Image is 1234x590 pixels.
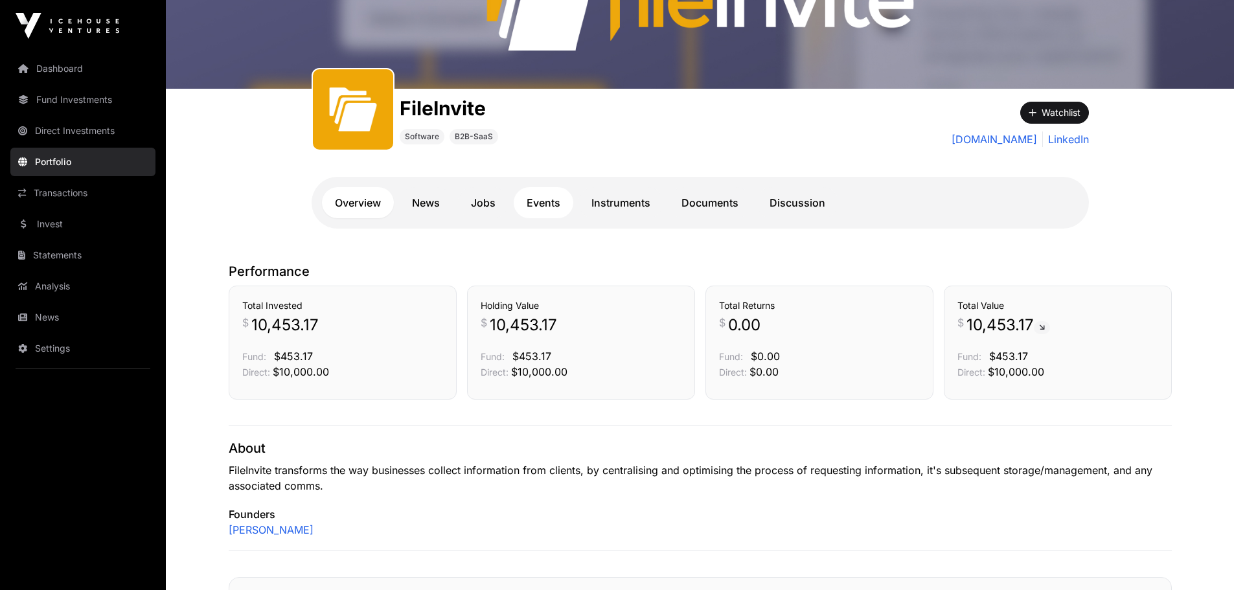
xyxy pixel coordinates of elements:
[251,315,319,335] span: 10,453.17
[10,272,155,301] a: Analysis
[1042,131,1089,147] a: LinkedIn
[1020,102,1089,124] button: Watchlist
[242,315,249,330] span: $
[957,367,985,378] span: Direct:
[455,131,493,142] span: B2B-SaaS
[719,367,747,378] span: Direct:
[481,351,505,362] span: Fund:
[481,315,487,330] span: $
[242,367,270,378] span: Direct:
[957,351,981,362] span: Fund:
[274,350,313,363] span: $453.17
[512,350,551,363] span: $453.17
[10,85,155,114] a: Fund Investments
[10,303,155,332] a: News
[322,187,1079,218] nav: Tabs
[10,117,155,145] a: Direct Investments
[405,131,439,142] span: Software
[751,350,780,363] span: $0.00
[668,187,751,218] a: Documents
[490,315,557,335] span: 10,453.17
[10,241,155,269] a: Statements
[16,13,119,39] img: Icehouse Ventures Logo
[399,187,453,218] a: News
[511,365,567,378] span: $10,000.00
[578,187,663,218] a: Instruments
[749,365,779,378] span: $0.00
[10,334,155,363] a: Settings
[400,96,498,120] h1: FileInvite
[957,315,964,330] span: $
[229,522,314,538] a: [PERSON_NAME]
[952,131,1037,147] a: [DOMAIN_NAME]
[229,439,1172,457] p: About
[988,365,1044,378] span: $10,000.00
[481,367,508,378] span: Direct:
[719,315,726,330] span: $
[989,350,1028,363] span: $453.17
[966,315,1050,335] span: 10,453.17
[10,179,155,207] a: Transactions
[728,315,760,335] span: 0.00
[719,299,920,312] h3: Total Returns
[229,462,1172,494] p: FileInvite transforms the way businesses collect information from clients, by centralising and op...
[514,187,573,218] a: Events
[242,351,266,362] span: Fund:
[1169,528,1234,590] iframe: Chat Widget
[322,187,394,218] a: Overview
[458,187,508,218] a: Jobs
[957,299,1158,312] h3: Total Value
[481,299,681,312] h3: Holding Value
[318,74,388,144] img: fileinvite-favicon.png
[10,210,155,238] a: Invest
[229,262,1172,280] p: Performance
[719,351,743,362] span: Fund:
[273,365,329,378] span: $10,000.00
[757,187,838,218] a: Discussion
[229,506,1172,522] p: Founders
[242,299,443,312] h3: Total Invested
[10,54,155,83] a: Dashboard
[10,148,155,176] a: Portfolio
